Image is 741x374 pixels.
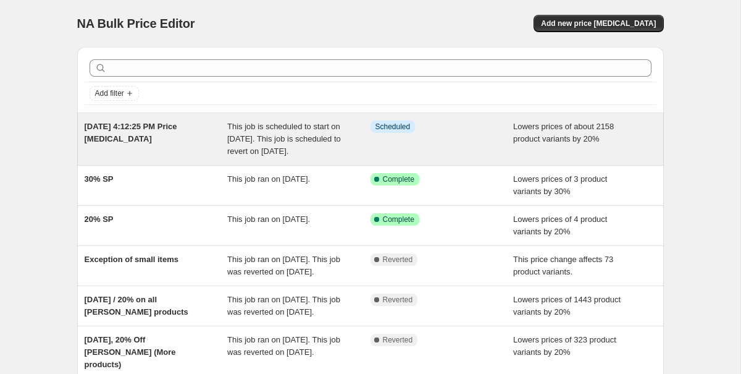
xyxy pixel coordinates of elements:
span: This job ran on [DATE]. This job was reverted on [DATE]. [227,255,340,276]
button: Add filter [90,86,139,101]
span: This price change affects 73 product variants. [513,255,613,276]
span: Scheduled [375,122,411,132]
span: This job ran on [DATE]. [227,215,310,224]
span: Reverted [383,255,413,265]
span: [DATE], 20% Off [PERSON_NAME] (More products) [85,335,176,369]
span: Complete [383,215,414,224]
span: Add filter [95,88,124,98]
button: Add new price [MEDICAL_DATA] [534,15,663,32]
span: Lowers prices of about 2158 product variants by 20% [513,122,614,143]
span: This job ran on [DATE]. [227,174,310,184]
span: Reverted [383,295,413,305]
span: Lowers prices of 323 product variants by 20% [513,335,616,357]
span: [DATE] 4:12:25 PM Price [MEDICAL_DATA] [85,122,177,143]
span: This job ran on [DATE]. This job was reverted on [DATE]. [227,295,340,317]
span: 20% SP [85,215,114,224]
span: [DATE] / 20% on all [PERSON_NAME] products [85,295,188,317]
span: 30% SP [85,174,114,184]
span: Lowers prices of 1443 product variants by 20% [513,295,621,317]
span: Add new price [MEDICAL_DATA] [541,19,656,28]
span: Reverted [383,335,413,345]
span: Lowers prices of 3 product variants by 30% [513,174,607,196]
span: This job ran on [DATE]. This job was reverted on [DATE]. [227,335,340,357]
span: This job is scheduled to start on [DATE]. This job is scheduled to revert on [DATE]. [227,122,341,156]
span: Complete [383,174,414,184]
span: Exception of small items [85,255,178,264]
span: Lowers prices of 4 product variants by 20% [513,215,607,236]
span: NA Bulk Price Editor [77,17,195,30]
